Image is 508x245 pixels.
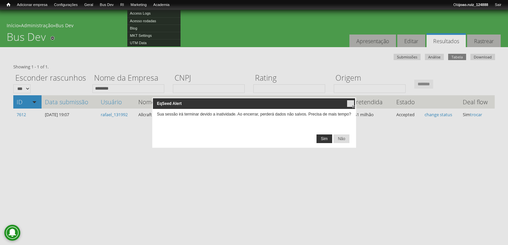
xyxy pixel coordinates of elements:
[317,135,332,143] span: Sim
[459,3,488,7] strong: joao.ruiz_124888
[117,2,127,8] a: RI
[450,2,491,8] a: Olájoao.ruiz_124888
[150,2,173,8] a: Academia
[7,2,10,7] span: Início
[3,2,14,8] a: Início
[51,2,81,8] a: Configurações
[81,2,96,8] a: Geral
[491,2,505,8] a: Sair
[157,100,332,107] span: EqSeed Alert
[96,2,117,8] a: Bus Dev
[333,134,349,143] button: Não
[348,101,353,109] span: close
[317,134,332,143] button: Sim
[334,135,349,143] span: Não
[14,2,51,8] a: Adicionar empresa
[153,109,355,129] div: Sua sessão irá terminar devido a inatividade. Ao encerrar, perderá dados não salvos. Precisa de m...
[347,100,354,107] button: close
[127,2,150,8] a: Marketing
